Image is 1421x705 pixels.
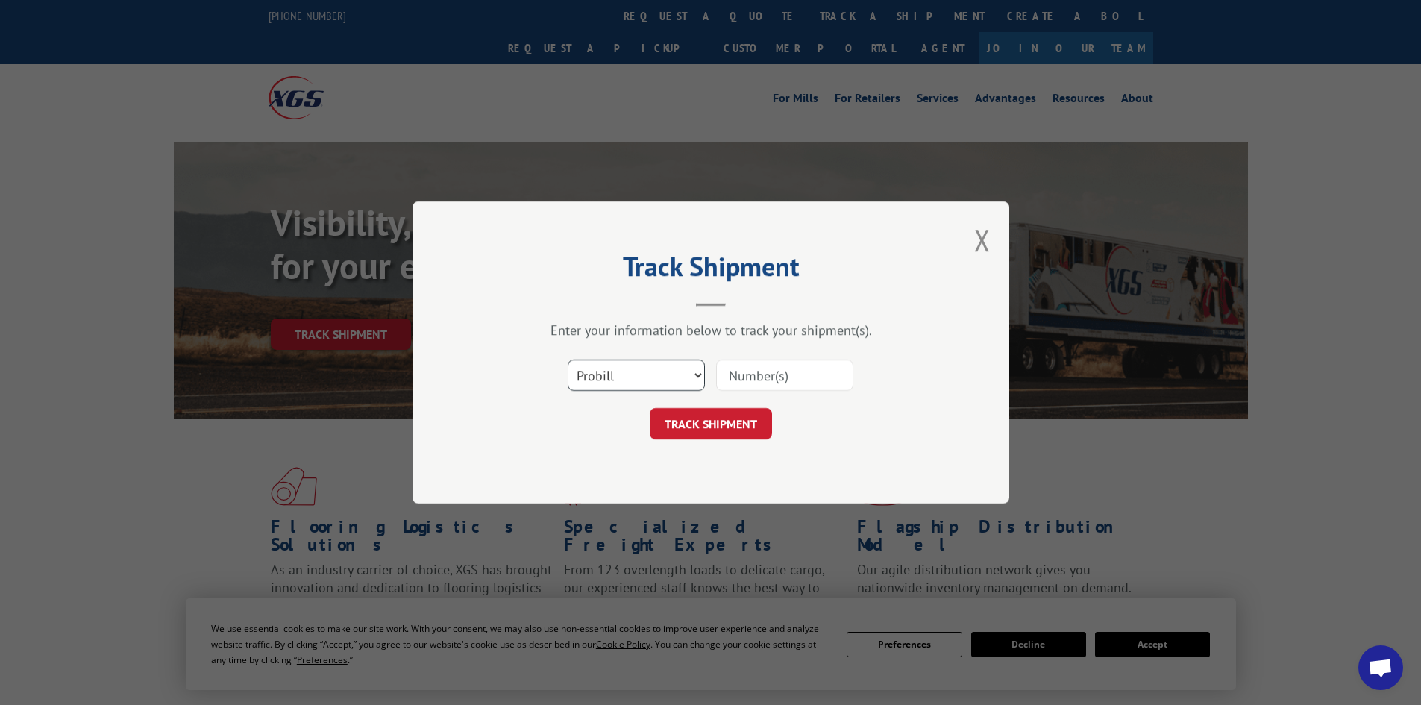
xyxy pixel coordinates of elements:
div: Open chat [1358,645,1403,690]
input: Number(s) [716,360,853,391]
h2: Track Shipment [487,256,935,284]
button: TRACK SHIPMENT [650,408,772,439]
button: Close modal [974,220,991,260]
div: Enter your information below to track your shipment(s). [487,322,935,339]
